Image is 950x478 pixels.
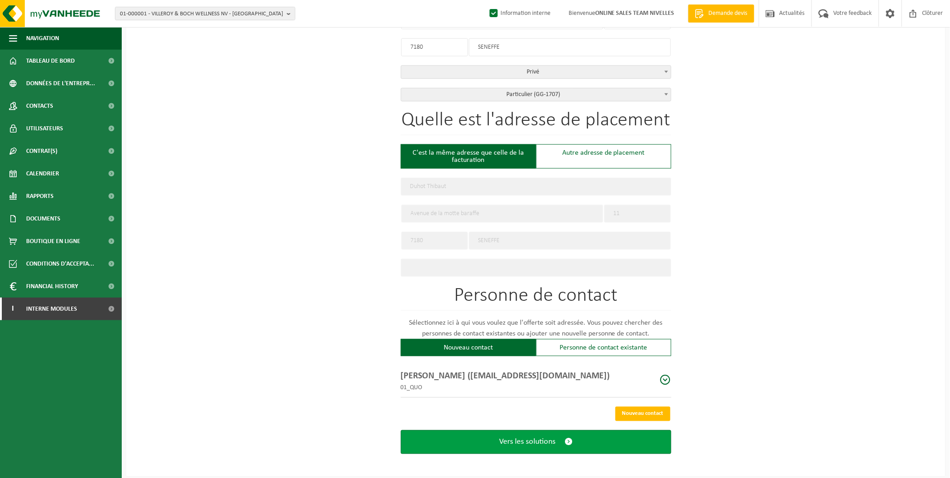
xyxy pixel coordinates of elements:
[115,7,295,20] button: 01-000001 - VILLEROY & BOCH WELLNESS NV - [GEOGRAPHIC_DATA]
[120,7,283,21] span: 01-000001 - VILLEROY & BOCH WELLNESS NV - [GEOGRAPHIC_DATA]
[401,339,536,356] div: Nouveau contact
[401,144,536,169] div: C'est la même adresse que celle de la facturation
[595,10,675,17] strong: ONLINE SALES TEAM NIVELLES
[536,339,671,356] div: Personne de contact existante
[469,38,671,56] input: Ville
[401,286,671,311] h1: Personne de contact
[26,72,95,95] span: Données de l'entrepr...
[9,298,17,320] span: I
[401,88,671,101] span: Particulier (GG-1707)
[615,407,670,421] button: Nouveau contact
[26,185,54,207] span: Rapports
[401,430,671,454] button: Vers les solutions
[401,38,468,56] input: code postal
[26,117,63,140] span: Utilisateurs
[26,162,59,185] span: Calendrier
[401,370,610,383] p: [PERSON_NAME] ([EMAIL_ADDRESS][DOMAIN_NAME])
[26,50,75,72] span: Tableau de bord
[26,298,77,320] span: Interne modules
[26,27,59,50] span: Navigation
[26,95,53,117] span: Contacts
[401,88,671,101] span: Particulier (GG-1707)
[707,9,750,18] span: Demande devis
[688,5,754,23] a: Demande devis
[26,253,94,275] span: Conditions d'accepta...
[401,66,671,78] span: Privé
[401,259,671,277] input: Unité d'exploitation
[536,144,671,169] div: Autre adresse de placement
[401,65,671,79] span: Privé
[26,207,60,230] span: Documents
[401,178,671,196] input: Nom
[401,383,610,393] p: 01_QUO
[26,275,78,298] span: Financial History
[401,110,671,135] h1: Quelle est l'adresse de placement
[488,7,551,20] label: Information interne
[401,317,671,339] p: Sélectionnez ici à qui vous voulez que l'offerte soit adressée. Vous pouvez chercher des personne...
[499,437,555,447] span: Vers les solutions
[26,140,57,162] span: Contrat(s)
[469,232,671,250] input: Ville
[401,205,603,223] input: Rue
[604,205,671,223] input: Numéro
[26,230,80,253] span: Boutique en ligne
[401,232,468,250] input: code postal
